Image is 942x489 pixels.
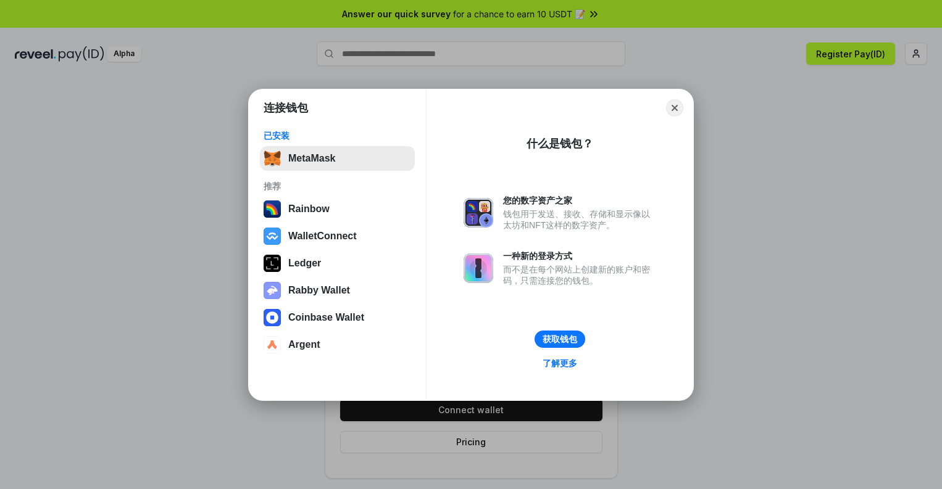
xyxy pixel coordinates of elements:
button: Coinbase Wallet [260,305,415,330]
h1: 连接钱包 [264,101,308,115]
button: Ledger [260,251,415,276]
img: svg+xml,%3Csvg%20width%3D%2228%22%20height%3D%2228%22%20viewBox%3D%220%200%2028%2028%22%20fill%3D... [264,309,281,326]
div: 而不是在每个网站上创建新的账户和密码，只需连接您的钱包。 [503,264,656,286]
button: MetaMask [260,146,415,171]
div: Argent [288,339,320,350]
div: 获取钱包 [543,334,577,345]
img: svg+xml,%3Csvg%20xmlns%3D%22http%3A%2F%2Fwww.w3.org%2F2000%2Fsvg%22%20fill%3D%22none%22%20viewBox... [464,253,493,283]
img: svg+xml,%3Csvg%20xmlns%3D%22http%3A%2F%2Fwww.w3.org%2F2000%2Fsvg%22%20width%3D%2228%22%20height%3... [264,255,281,272]
button: Close [666,99,683,117]
button: WalletConnect [260,224,415,249]
button: Rabby Wallet [260,278,415,303]
div: Rabby Wallet [288,285,350,296]
div: 一种新的登录方式 [503,250,656,261]
div: 您的数字资产之家 [503,195,656,206]
a: 了解更多 [535,355,585,371]
div: Rainbow [288,203,330,215]
img: svg+xml,%3Csvg%20width%3D%22120%22%20height%3D%22120%22%20viewBox%3D%220%200%20120%20120%22%20fil... [264,200,281,218]
img: svg+xml,%3Csvg%20width%3D%2228%22%20height%3D%2228%22%20viewBox%3D%220%200%2028%2028%22%20fill%3D... [264,336,281,353]
button: 获取钱包 [535,331,585,348]
div: 钱包用于发送、接收、存储和显示像以太坊和NFT这样的数字资产。 [503,208,656,231]
img: svg+xml,%3Csvg%20xmlns%3D%22http%3A%2F%2Fwww.w3.org%2F2000%2Fsvg%22%20fill%3D%22none%22%20viewBox... [464,198,493,228]
div: MetaMask [288,153,335,164]
div: Coinbase Wallet [288,312,364,323]
div: 了解更多 [543,358,577,369]
div: 推荐 [264,181,411,192]
div: 已安装 [264,130,411,141]
button: Argent [260,332,415,357]
img: svg+xml,%3Csvg%20xmlns%3D%22http%3A%2F%2Fwww.w3.org%2F2000%2Fsvg%22%20fill%3D%22none%22%20viewBox... [264,282,281,299]
div: 什么是钱包？ [527,136,593,151]
img: svg+xml,%3Csvg%20width%3D%2228%22%20height%3D%2228%22%20viewBox%3D%220%200%2028%2028%22%20fill%3D... [264,228,281,245]
div: WalletConnect [288,231,357,242]
img: svg+xml,%3Csvg%20fill%3D%22none%22%20height%3D%2233%22%20viewBox%3D%220%200%2035%2033%22%20width%... [264,150,281,167]
button: Rainbow [260,197,415,221]
div: Ledger [288,258,321,269]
